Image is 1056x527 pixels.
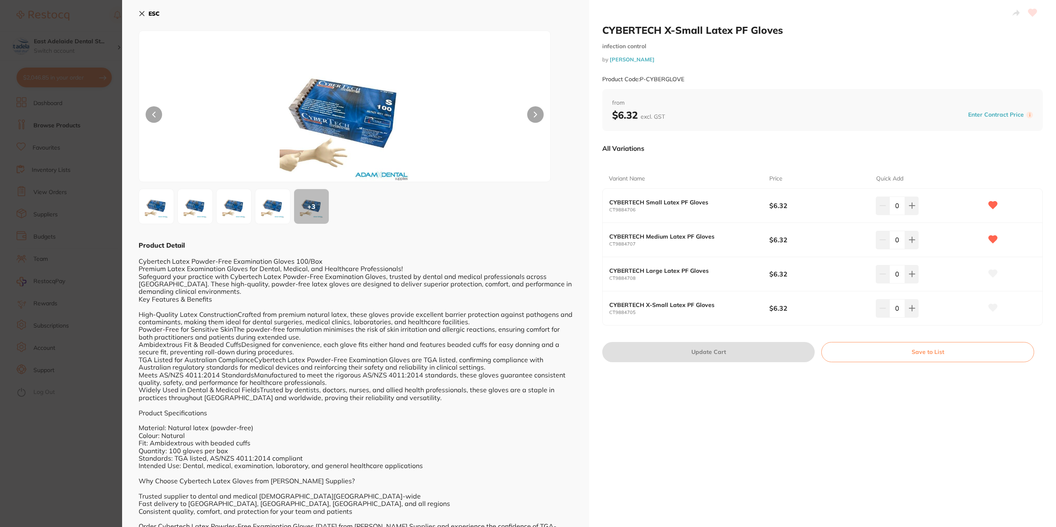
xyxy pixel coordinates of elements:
a: [PERSON_NAME] [610,56,655,63]
b: $6.32 [769,304,865,313]
b: $6.32 [769,201,865,210]
b: CYBERTECH Small Latex PF Gloves [609,199,753,206]
p: Quick Add [876,175,903,183]
b: CYBERTECH Large Latex PF Gloves [609,267,753,274]
b: $6.32 [769,235,865,244]
img: NDcwNi5qcGc [141,192,171,221]
label: i [1026,112,1033,118]
h2: CYBERTECH X-Small Latex PF Gloves [602,24,1043,36]
p: Price [769,175,783,183]
b: Product Detail [139,241,185,249]
b: $6.32 [612,109,665,121]
img: NDcwNy5qcGc [180,192,210,221]
span: excl. GST [641,113,665,120]
span: from [612,99,1033,107]
button: ESC [139,7,160,21]
button: +3 [294,189,329,224]
small: infection control [602,43,1043,50]
img: NDcwNS5qcGc [219,192,249,221]
small: CT9884707 [609,241,769,247]
p: All Variations [602,144,644,152]
b: CYBERTECH Medium Latex PF Gloves [609,233,753,240]
button: Save to List [821,342,1034,362]
p: Variant Name [609,175,645,183]
b: ESC [148,10,160,17]
img: NDcwOC5qcGc [258,192,288,221]
small: by [602,56,1043,63]
div: + 3 [294,189,329,224]
small: CT9884708 [609,276,769,281]
b: $6.32 [769,269,865,279]
small: Product Code: P-CYBERGLOVE [602,76,684,83]
img: NDcwNi5qcGc [221,52,468,182]
button: Enter Contract Price [966,111,1026,119]
b: CYBERTECH X-Small Latex PF Gloves [609,302,753,308]
small: CT9884706 [609,207,769,213]
button: Update Cart [602,342,815,362]
small: CT9884705 [609,310,769,315]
